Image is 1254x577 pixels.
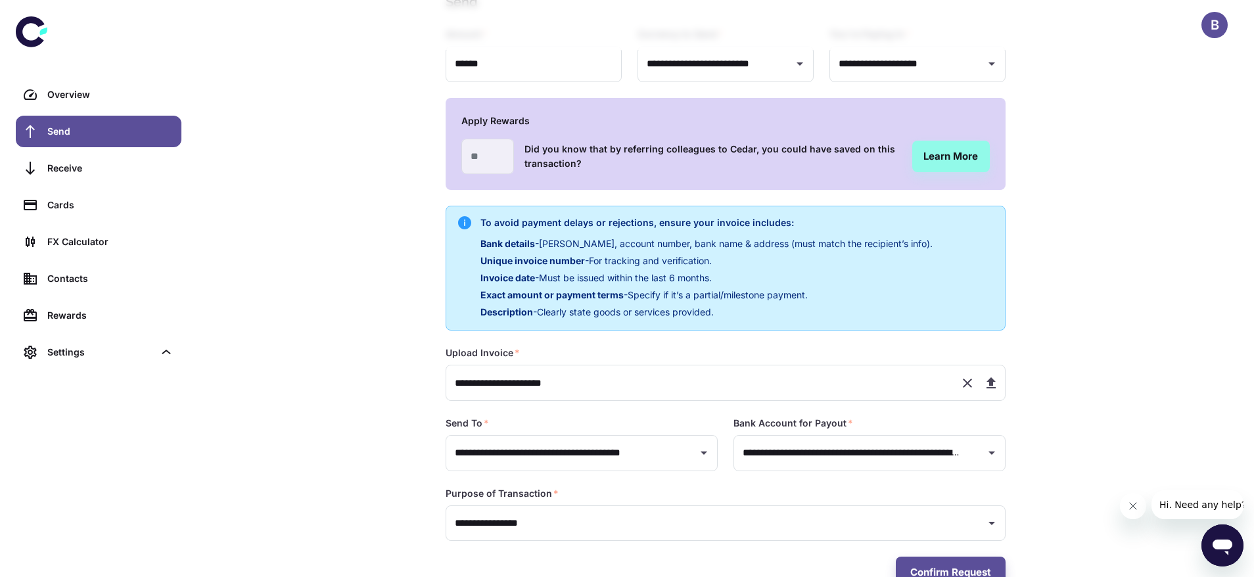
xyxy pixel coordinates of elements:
[733,417,853,430] label: Bank Account for Payout
[695,444,713,462] button: Open
[1201,12,1228,38] button: B
[480,216,933,230] h6: To avoid payment delays or rejections, ensure your invoice includes:
[47,124,174,139] div: Send
[8,9,95,20] span: Hi. Need any help?
[16,263,181,294] a: Contacts
[461,114,990,128] h6: Apply Rewards
[480,305,933,319] p: - Clearly state goods or services provided.
[912,141,990,172] a: Learn More
[480,289,624,300] span: Exact amount or payment terms
[47,198,174,212] div: Cards
[47,271,174,286] div: Contacts
[16,336,181,368] div: Settings
[446,346,520,359] label: Upload Invoice
[480,255,585,266] span: Unique invoice number
[47,161,174,175] div: Receive
[480,237,933,251] p: - [PERSON_NAME], account number, bank name & address (must match the recipient’s info).
[16,116,181,147] a: Send
[480,271,933,285] p: - Must be issued within the last 6 months.
[446,417,489,430] label: Send To
[16,79,181,110] a: Overview
[16,226,181,258] a: FX Calculator
[791,55,809,73] button: Open
[16,152,181,184] a: Receive
[47,345,154,359] div: Settings
[16,189,181,221] a: Cards
[16,300,181,331] a: Rewards
[480,288,933,302] p: - Specify if it’s a partial/milestone payment.
[480,306,533,317] span: Description
[983,444,1001,462] button: Open
[47,308,174,323] div: Rewards
[446,487,559,500] label: Purpose of Transaction
[47,87,174,102] div: Overview
[480,272,535,283] span: Invoice date
[1151,490,1243,519] iframe: Message from company
[1201,524,1243,566] iframe: Button to launch messaging window
[983,514,1001,532] button: Open
[480,254,933,268] p: - For tracking and verification.
[1120,493,1146,519] iframe: Close message
[524,142,902,171] h6: Did you know that by referring colleagues to Cedar, you could have saved on this transaction?
[983,55,1001,73] button: Open
[47,235,174,249] div: FX Calculator
[480,238,535,249] span: Bank details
